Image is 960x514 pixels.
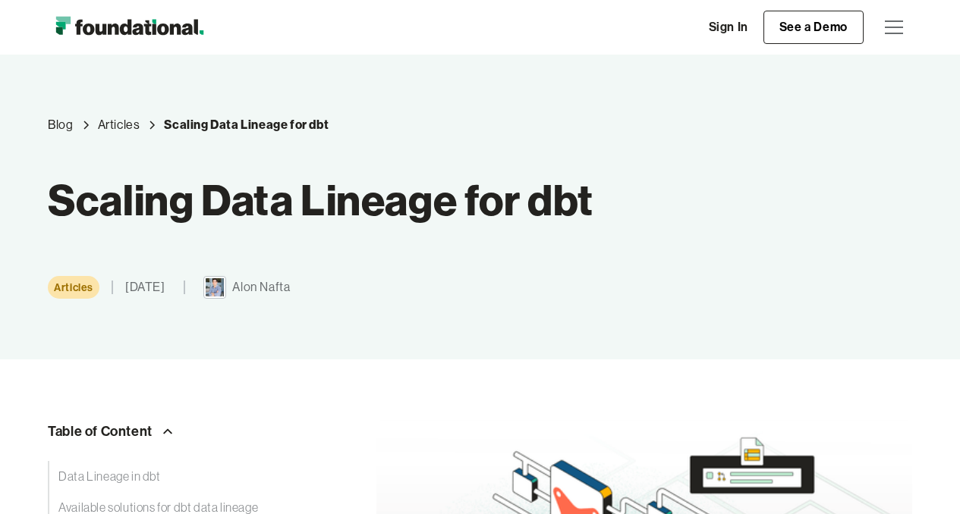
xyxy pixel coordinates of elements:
a: See a Demo [763,11,864,44]
a: Current blog [164,115,329,135]
a: Category [48,276,99,299]
div: Alon Nafta [232,277,290,297]
a: Blog [48,115,73,135]
iframe: Chat Widget [884,441,960,514]
h1: Scaling Data Lineage for dbt [48,168,593,232]
img: Arrow [159,422,177,440]
a: Sign In [694,11,763,43]
a: Data Lineage in dbt [48,461,316,493]
div: [DATE] [125,277,165,297]
img: Foundational Logo [48,12,211,42]
a: Category [98,115,140,135]
div: Scaling Data Lineage for dbt [164,115,329,135]
div: Table of Content [48,420,153,443]
a: home [48,12,211,42]
div: menu [876,9,912,45]
div: Articles [54,279,93,296]
div: Articles [98,115,140,135]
